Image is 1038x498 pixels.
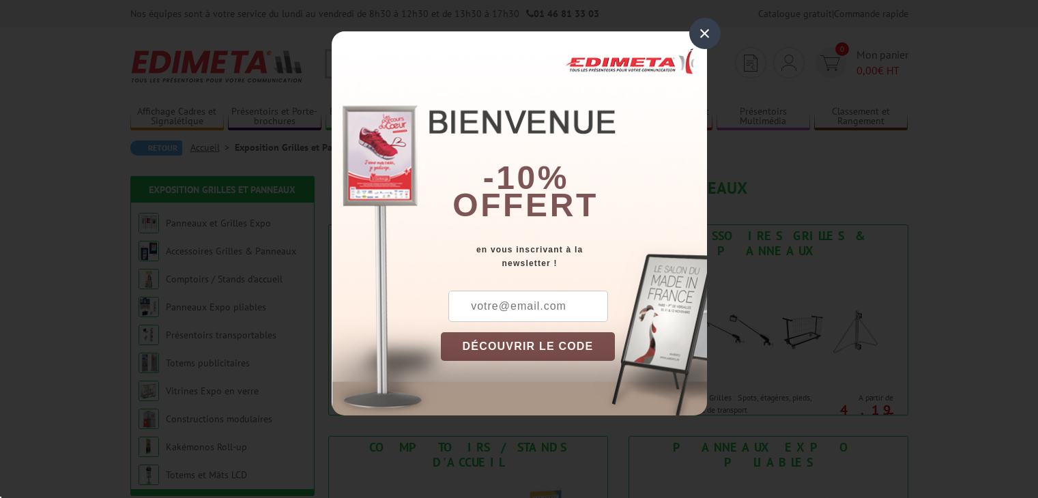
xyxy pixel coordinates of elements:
[689,18,721,49] div: ×
[441,332,616,361] button: DÉCOUVRIR LE CODE
[448,291,608,322] input: votre@email.com
[452,187,599,223] font: offert
[441,243,707,270] div: en vous inscrivant à la newsletter !
[483,160,569,196] b: -10%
